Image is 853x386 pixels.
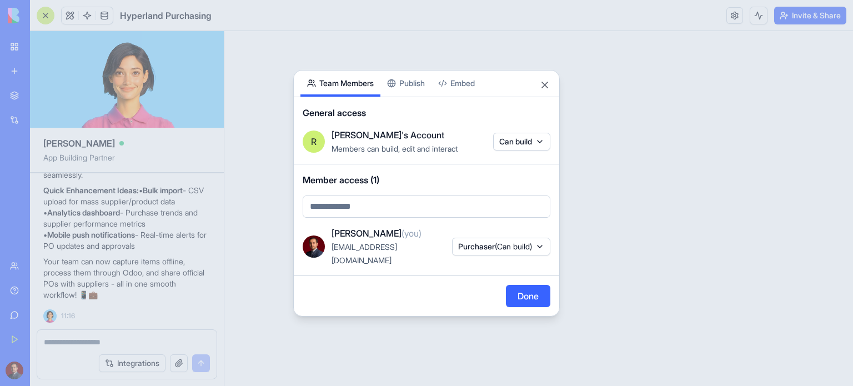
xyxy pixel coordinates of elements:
span: [EMAIL_ADDRESS][DOMAIN_NAME] [332,242,397,265]
span: Purchaser [458,241,532,252]
span: R [311,135,317,148]
span: (Can build) [495,242,532,251]
button: Team Members [300,71,380,97]
span: Member access (1) [303,173,550,187]
span: [PERSON_NAME] [332,227,422,240]
span: [PERSON_NAME]'s Account [332,128,444,142]
button: Embed [431,71,481,97]
span: Members can build, edit and interact [332,144,458,153]
button: Done [506,285,550,307]
img: ACg8ocINoYdK_ibi3jZ1gUT0sorXmioPehULF50kp9gMghmlY-mlB32B=s96-c [303,235,325,258]
span: General access [303,106,550,119]
button: Can build [493,133,550,151]
button: Purchaser(Can build) [452,238,550,255]
span: (you) [402,228,422,239]
button: Publish [380,71,431,97]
